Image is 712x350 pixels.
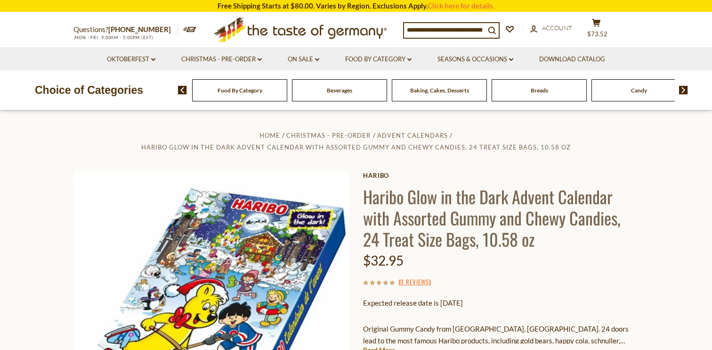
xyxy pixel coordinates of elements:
span: MON - FRI, 9:00AM - 5:00PM (EST) [73,35,154,40]
p: Expected release date is [DATE] [363,297,639,309]
a: Candy [631,87,647,94]
h1: Haribo Glow in the Dark Advent Calendar with Assorted Gummy and Chewy Candies, 24 Treat Size Bags... [363,186,639,250]
a: Food By Category [345,54,412,65]
img: previous arrow [178,86,187,94]
a: Click here for details. [428,1,494,10]
a: 0 Reviews [400,277,429,287]
a: Home [259,132,280,139]
a: On Sale [288,54,319,65]
a: Haribo Glow in the Dark Advent Calendar with Assorted Gummy and Chewy Candies, 24 Treat Size Bags... [141,143,571,151]
p: Questions? [73,24,178,36]
p: Original Gummy Candy from [GEOGRAPHIC_DATA], [GEOGRAPHIC_DATA]. 24 doors lead to the most famous ... [363,323,639,347]
img: next arrow [679,86,688,94]
a: Food By Category [218,87,262,94]
a: Oktoberfest [107,54,155,65]
span: ( ) [398,277,431,286]
a: Baking, Cakes, Desserts [410,87,469,94]
span: Account [542,24,572,32]
a: Download Catalog [539,54,605,65]
a: [PHONE_NUMBER] [108,25,171,33]
a: Christmas - PRE-ORDER [181,54,262,65]
span: $73.52 [587,30,607,38]
a: Christmas - PRE-ORDER [286,132,371,139]
a: Breads [531,87,548,94]
a: Beverages [327,87,352,94]
a: Advent Calendars [377,132,448,139]
a: Account [530,23,572,33]
a: Haribo [363,172,639,179]
a: Seasons & Occasions [437,54,513,65]
button: $73.52 [582,18,610,42]
span: $32.95 [363,252,404,268]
